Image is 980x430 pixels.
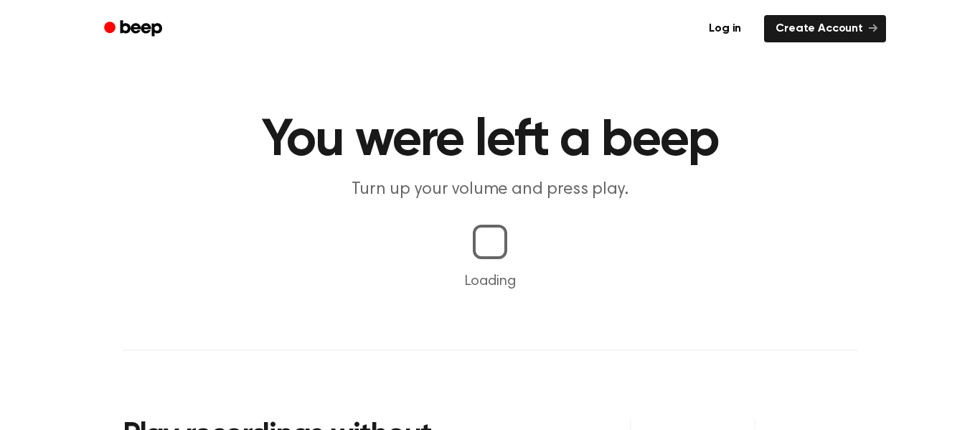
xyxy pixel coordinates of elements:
[694,12,755,45] a: Log in
[215,178,765,202] p: Turn up your volume and press play.
[94,15,175,43] a: Beep
[17,271,963,292] p: Loading
[123,115,857,167] h1: You were left a beep
[764,15,886,42] a: Create Account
